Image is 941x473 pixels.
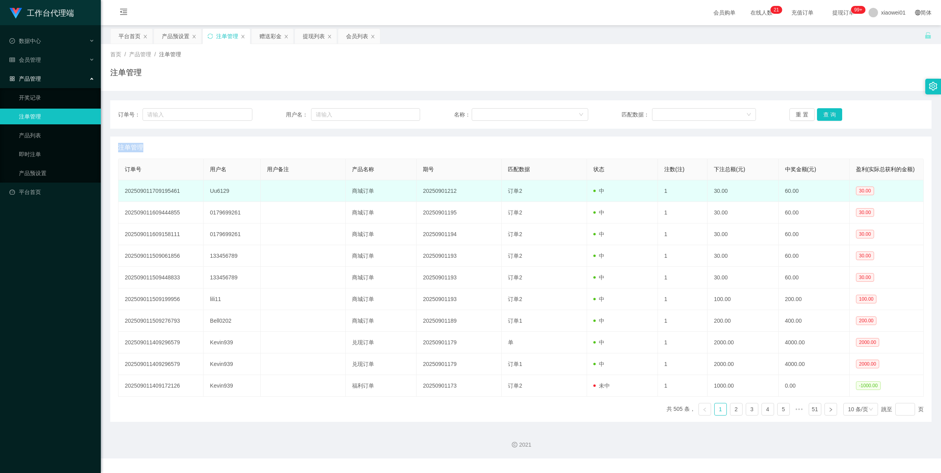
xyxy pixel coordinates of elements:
td: lili11 [204,288,260,310]
span: 用户名： [286,111,311,119]
td: 0.00 [779,375,850,397]
td: 福利订单 [346,375,417,397]
div: 提现列表 [303,29,325,44]
span: 订单号： [118,111,143,119]
td: 商城订单 [346,267,417,288]
li: 向后 5 页 [793,403,806,416]
span: 中 [593,339,604,346]
td: 202509011609158111 [119,224,204,245]
span: 2000.00 [856,338,879,347]
i: 图标: down [747,112,751,118]
span: 产品管理 [129,51,151,57]
span: 中 [593,318,604,324]
li: 1 [714,403,727,416]
td: 1 [658,245,708,267]
td: 商城订单 [346,224,417,245]
td: 60.00 [779,180,850,202]
a: 开奖记录 [19,90,94,105]
i: 图标: down [579,112,583,118]
td: 1 [658,267,708,288]
a: 51 [809,403,821,415]
td: 4000.00 [779,353,850,375]
sup: 21 [771,6,782,14]
span: 2000.00 [856,360,879,368]
div: 2021 [107,441,935,449]
td: 20250901195 [417,202,502,224]
td: 1 [658,310,708,332]
td: 1 [658,224,708,245]
td: 商城订单 [346,180,417,202]
p: 2 [774,6,776,14]
input: 请输入 [311,108,420,121]
span: 订单2 [508,209,522,216]
span: 30.00 [856,187,874,195]
div: 10 条/页 [848,403,868,415]
td: 4000.00 [779,332,850,353]
li: 上一页 [698,403,711,416]
a: 即时注单 [19,146,94,162]
li: 51 [809,403,821,416]
span: 注单管理 [118,143,143,152]
span: / [154,51,156,57]
td: 200.00 [708,310,778,332]
li: 4 [761,403,774,416]
td: 商城订单 [346,288,417,310]
td: 1 [658,375,708,397]
span: 状态 [593,166,604,172]
div: 赠送彩金 [259,29,282,44]
div: 注单管理 [216,29,238,44]
td: 1 [658,288,708,310]
span: 中 [593,296,604,302]
span: 产品管理 [9,76,41,82]
td: 20250901189 [417,310,502,332]
span: 订单1 [508,361,522,367]
td: 2000.00 [708,332,778,353]
span: 订单2 [508,231,522,237]
td: 202509011509199956 [119,288,204,310]
td: 202509011609444855 [119,202,204,224]
td: Bell0202 [204,310,260,332]
span: 中 [593,361,604,367]
td: 60.00 [779,202,850,224]
a: 1 [715,403,726,415]
td: 1 [658,332,708,353]
td: 60.00 [779,267,850,288]
i: 图标: global [915,10,921,15]
img: logo.9652507e.png [9,8,22,19]
span: 中 [593,231,604,237]
span: 未中 [593,382,610,389]
span: 充值订单 [787,10,817,15]
td: 商城订单 [346,202,417,224]
span: 注单管理 [159,51,181,57]
i: 图标: appstore-o [9,76,15,81]
span: 30.00 [856,230,874,238]
span: 用户备注 [267,166,289,172]
td: 30.00 [708,245,778,267]
span: 订单2 [508,253,522,259]
td: 60.00 [779,224,850,245]
li: 下一页 [824,403,837,416]
h1: 注单管理 [110,67,142,78]
td: 60.00 [779,245,850,267]
span: 30.00 [856,251,874,260]
td: Kevin939 [204,332,260,353]
span: 中奖金额(元) [785,166,816,172]
p: 1 [776,6,779,14]
span: 数据中心 [9,38,41,44]
td: 兑现订单 [346,353,417,375]
td: Kevin939 [204,375,260,397]
td: 30.00 [708,267,778,288]
td: 20250901193 [417,245,502,267]
span: / [124,51,126,57]
span: 期号 [423,166,434,172]
td: Kevin939 [204,353,260,375]
td: 0179699261 [204,202,260,224]
input: 请输入 [143,108,252,121]
span: 注数(注) [664,166,684,172]
td: 20250901173 [417,375,502,397]
td: 202509011509448833 [119,267,204,288]
li: 共 505 条， [667,403,695,416]
div: 产品预设置 [162,29,189,44]
span: 订单号 [125,166,141,172]
td: 20250901194 [417,224,502,245]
